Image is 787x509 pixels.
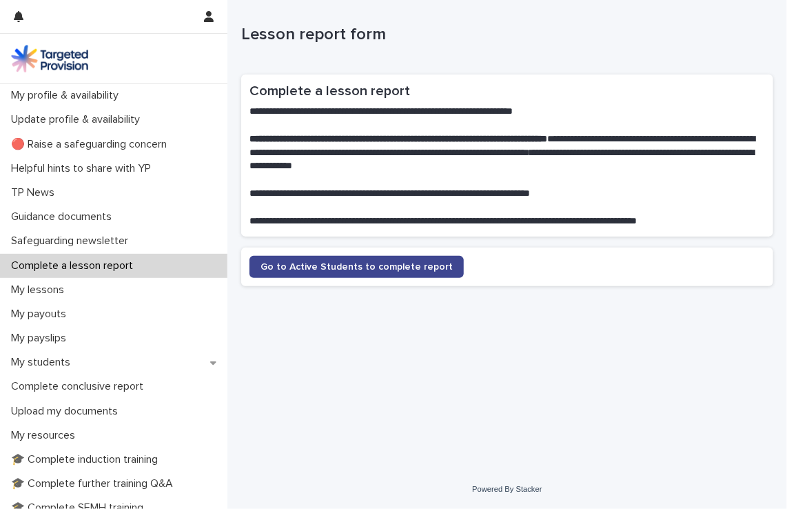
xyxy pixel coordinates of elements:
[249,83,765,99] h2: Complete a lesson report
[6,405,129,418] p: Upload my documents
[6,113,151,126] p: Update profile & availability
[6,186,65,199] p: TP News
[6,380,154,393] p: Complete conclusive report
[6,138,178,151] p: 🔴 Raise a safeguarding concern
[11,45,88,72] img: M5nRWzHhSzIhMunXDL62
[260,262,453,272] span: Go to Active Students to complete report
[6,477,184,490] p: 🎓 Complete further training Q&A
[241,25,768,45] p: Lesson report form
[6,234,139,248] p: Safeguarding newsletter
[6,429,86,442] p: My resources
[6,89,130,102] p: My profile & availability
[6,332,77,345] p: My payslips
[6,356,81,369] p: My students
[249,256,464,278] a: Go to Active Students to complete report
[6,259,144,272] p: Complete a lesson report
[472,485,542,493] a: Powered By Stacker
[6,162,162,175] p: Helpful hints to share with YP
[6,283,75,297] p: My lessons
[6,453,169,466] p: 🎓 Complete induction training
[6,210,123,223] p: Guidance documents
[6,308,77,321] p: My payouts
